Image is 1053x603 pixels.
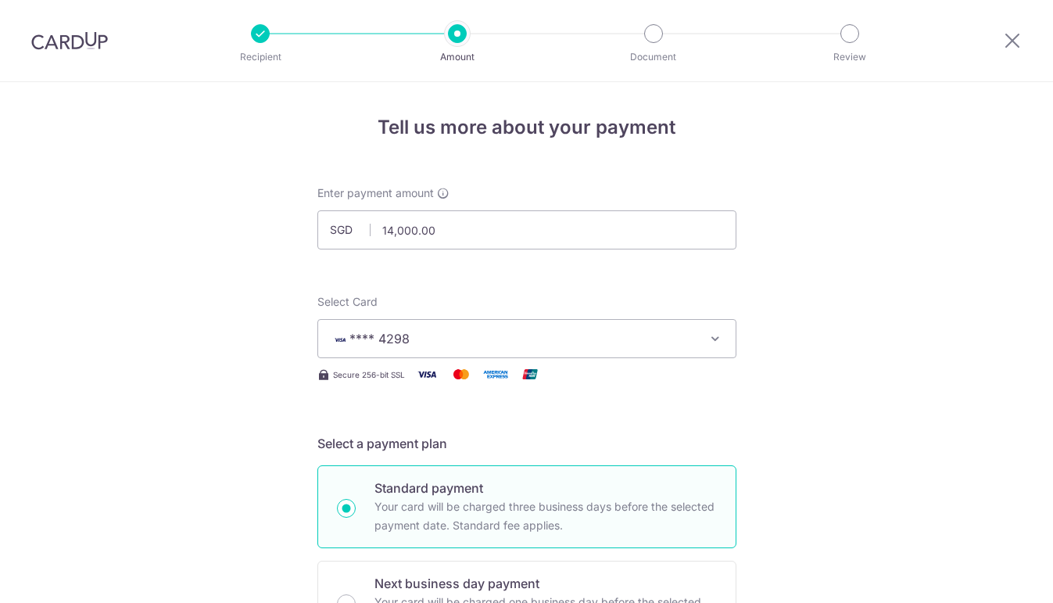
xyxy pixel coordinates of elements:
img: Visa [411,364,442,384]
img: VISA [331,334,349,345]
p: Your card will be charged three business days before the selected payment date. Standard fee appl... [374,497,717,535]
h5: Select a payment plan [317,434,736,453]
input: 0.00 [317,210,736,249]
p: Review [792,49,908,65]
img: American Express [480,364,511,384]
img: Union Pay [514,364,546,384]
span: translation missing: en.payables.payment_networks.credit_card.summary.labels.select_card [317,295,378,308]
p: Document [596,49,711,65]
span: Secure 256-bit SSL [333,368,405,381]
img: Mastercard [446,364,477,384]
p: Recipient [202,49,318,65]
p: Amount [399,49,515,65]
h4: Tell us more about your payment [317,113,736,142]
span: Enter payment amount [317,185,434,201]
p: Standard payment [374,479,717,497]
img: CardUp [31,31,108,50]
p: Next business day payment [374,574,717,593]
span: SGD [330,222,371,238]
